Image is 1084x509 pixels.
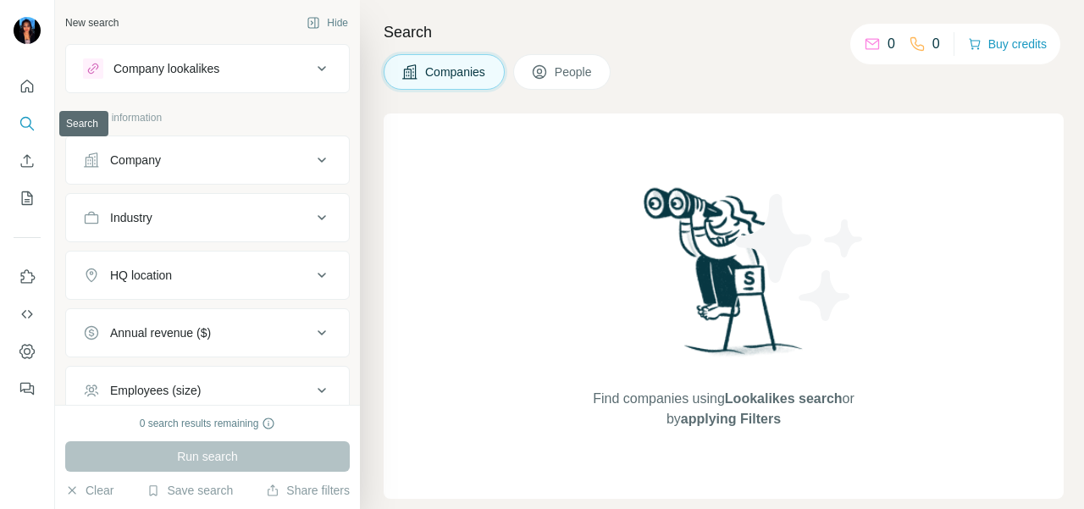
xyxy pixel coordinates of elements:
[636,183,812,372] img: Surfe Illustration - Woman searching with binoculars
[110,267,172,284] div: HQ location
[295,10,360,36] button: Hide
[14,71,41,102] button: Quick start
[425,64,487,80] span: Companies
[65,110,350,125] p: Company information
[14,373,41,404] button: Feedback
[14,17,41,44] img: Avatar
[66,370,349,411] button: Employees (size)
[65,15,119,30] div: New search
[147,482,233,499] button: Save search
[681,412,781,426] span: applying Filters
[14,108,41,139] button: Search
[555,64,594,80] span: People
[14,336,41,367] button: Dashboard
[725,391,843,406] span: Lookalikes search
[384,20,1064,44] h4: Search
[266,482,350,499] button: Share filters
[888,34,895,54] p: 0
[66,140,349,180] button: Company
[932,34,940,54] p: 0
[110,152,161,169] div: Company
[14,262,41,292] button: Use Surfe on LinkedIn
[110,324,211,341] div: Annual revenue ($)
[724,181,877,334] img: Surfe Illustration - Stars
[66,255,349,296] button: HQ location
[588,389,859,429] span: Find companies using or by
[66,313,349,353] button: Annual revenue ($)
[14,146,41,176] button: Enrich CSV
[113,60,219,77] div: Company lookalikes
[66,48,349,89] button: Company lookalikes
[66,197,349,238] button: Industry
[14,299,41,329] button: Use Surfe API
[110,209,152,226] div: Industry
[968,32,1047,56] button: Buy credits
[14,183,41,213] button: My lists
[65,482,113,499] button: Clear
[110,382,201,399] div: Employees (size)
[140,416,276,431] div: 0 search results remaining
